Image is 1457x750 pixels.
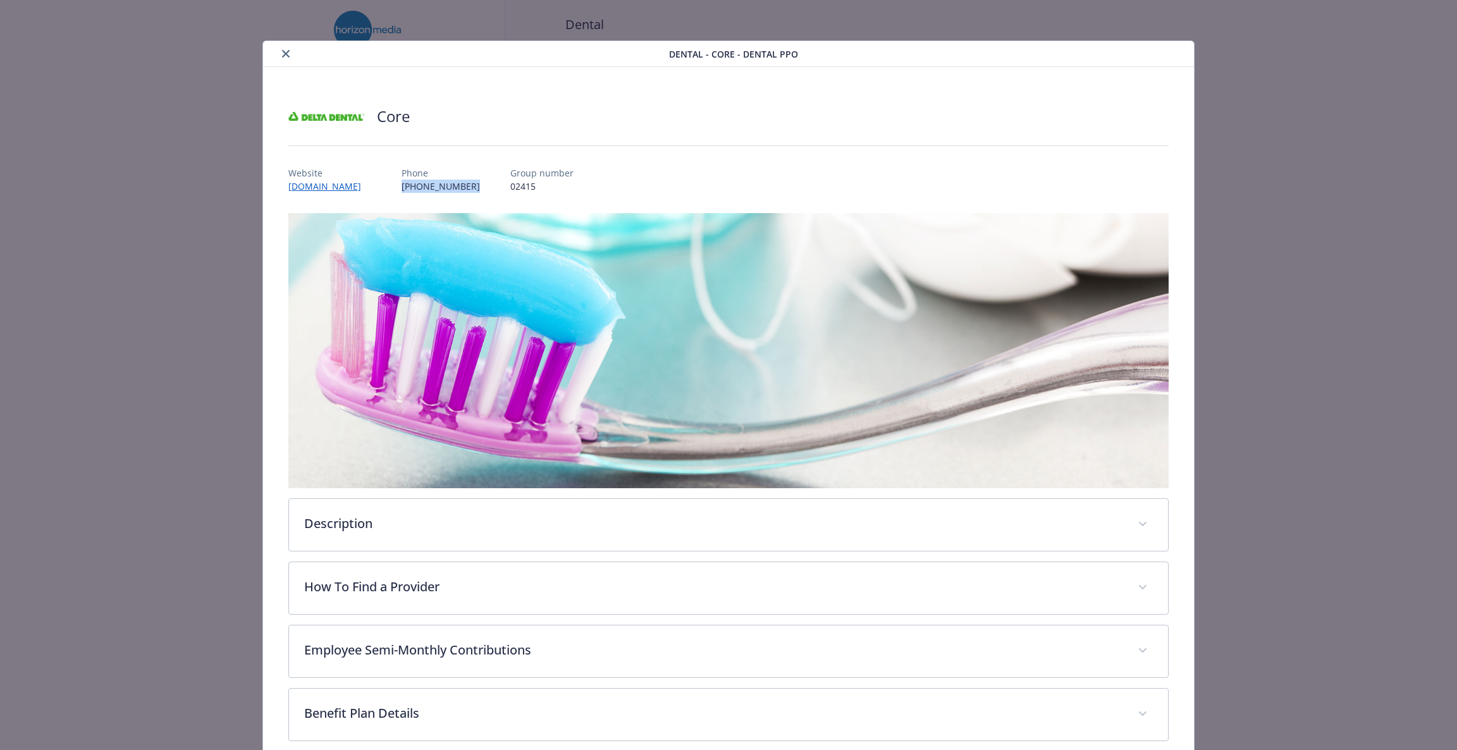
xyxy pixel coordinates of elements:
[304,577,1123,596] p: How To Find a Provider
[402,166,480,180] p: Phone
[510,180,574,193] p: 02415
[288,166,371,180] p: Website
[304,704,1123,723] p: Benefit Plan Details
[288,97,364,135] img: Delta Dental Insurance Company
[278,46,293,61] button: close
[402,180,480,193] p: [PHONE_NUMBER]
[304,514,1123,533] p: Description
[510,166,574,180] p: Group number
[288,213,1169,488] img: banner
[289,689,1169,741] div: Benefit Plan Details
[288,180,371,192] a: [DOMAIN_NAME]
[289,625,1169,677] div: Employee Semi-Monthly Contributions
[377,106,410,127] h2: Core
[289,499,1169,551] div: Description
[289,562,1169,614] div: How To Find a Provider
[304,641,1123,660] p: Employee Semi-Monthly Contributions
[669,47,798,61] span: Dental - Core - Dental PPO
